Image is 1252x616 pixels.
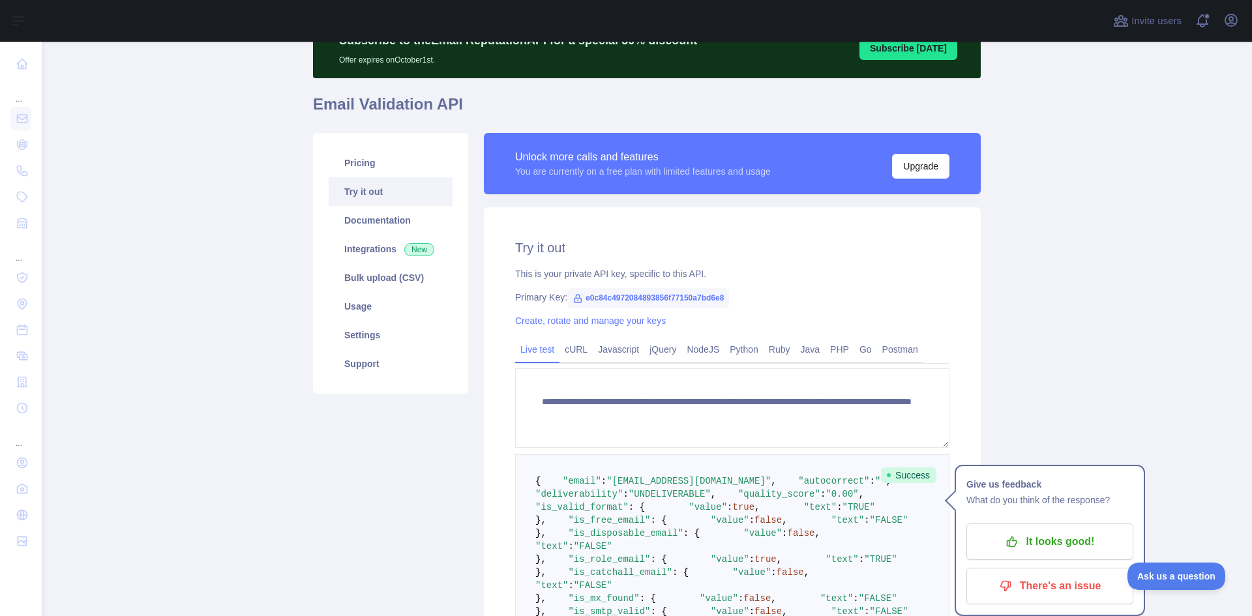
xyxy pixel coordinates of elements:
div: You are currently on a free plan with limited features and usage [515,165,771,178]
button: It looks good! [966,523,1133,560]
span: }, [535,515,546,525]
span: "email" [563,476,601,486]
a: Try it out [329,177,453,206]
div: Unlock more calls and features [515,149,771,165]
div: ... [10,78,31,104]
span: "value" [700,593,738,604]
span: : [749,515,754,525]
span: "text" [820,593,853,604]
span: , [777,554,782,565]
span: "FALSE" [870,515,908,525]
span: "value" [711,515,749,525]
span: , [782,515,787,525]
span: : [727,502,732,512]
span: : { [650,515,666,525]
span: , [859,489,864,499]
span: : [782,528,787,538]
span: : { [683,528,700,538]
span: : [749,554,754,565]
a: Python [724,339,764,360]
span: : [837,502,842,512]
span: "is_mx_found" [568,593,639,604]
span: : { [650,554,666,565]
span: "text" [535,580,568,591]
a: Support [329,349,453,378]
span: Success [881,467,936,483]
button: Subscribe [DATE] [859,37,957,60]
span: : [738,593,743,604]
span: "value" [743,528,782,538]
a: NodeJS [681,339,724,360]
span: : [568,541,573,551]
button: Upgrade [892,154,949,179]
span: : [853,593,858,604]
span: "[EMAIL_ADDRESS][DOMAIN_NAME]" [606,476,771,486]
span: : [623,489,628,499]
span: "value" [733,567,771,578]
span: "UNDELIVERABLE" [629,489,711,499]
h2: Try it out [515,239,949,257]
span: "text" [826,554,858,565]
span: : { [672,567,689,578]
span: "" [875,476,886,486]
span: }, [535,554,546,565]
a: PHP [825,339,854,360]
span: "0.00" [826,489,858,499]
span: "is_free_email" [568,515,650,525]
span: { [535,476,541,486]
a: Documentation [329,206,453,235]
span: : { [640,593,656,604]
span: : [859,554,864,565]
a: jQuery [644,339,681,360]
span: "text" [831,515,864,525]
p: There's an issue [976,575,1124,597]
span: "FALSE" [574,541,612,551]
span: , [771,593,776,604]
span: false [777,567,804,578]
span: true [732,502,754,512]
a: Bulk upload (CSV) [329,263,453,292]
div: ... [10,422,31,448]
span: : { [629,502,645,512]
span: false [788,528,815,538]
span: , [815,528,820,538]
span: "is_role_email" [568,554,650,565]
div: ... [10,237,31,263]
span: "is_disposable_email" [568,528,683,538]
span: "deliverability" [535,489,623,499]
span: Invite users [1131,14,1182,29]
span: : [820,489,826,499]
span: true [754,554,777,565]
span: false [754,515,782,525]
a: Settings [329,321,453,349]
span: : [870,476,875,486]
span: , [804,567,809,578]
span: }, [535,528,546,538]
a: Javascript [593,339,644,360]
a: Java [796,339,826,360]
h1: Email Validation API [313,94,981,125]
span: : [568,580,573,591]
a: Create, rotate and manage your keys [515,315,666,326]
button: Invite users [1110,10,1184,31]
h1: Give us feedback [966,477,1133,492]
span: "value" [711,554,749,565]
span: "FALSE" [859,593,897,604]
span: "is_valid_format" [535,502,629,512]
span: "is_catchall_email" [568,567,672,578]
span: "value" [689,502,727,512]
span: , [711,489,716,499]
span: : [771,567,776,578]
a: cURL [559,339,593,360]
span: , [771,476,776,486]
p: What do you think of the response? [966,492,1133,508]
span: }, [535,567,546,578]
a: Postman [877,339,923,360]
span: e0c84c4972084893856f77150a7bd6e8 [567,288,729,308]
button: There's an issue [966,568,1133,604]
span: "text" [535,541,568,551]
a: Live test [515,339,559,360]
a: Ruby [764,339,796,360]
a: Go [854,339,877,360]
span: }, [535,593,546,604]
